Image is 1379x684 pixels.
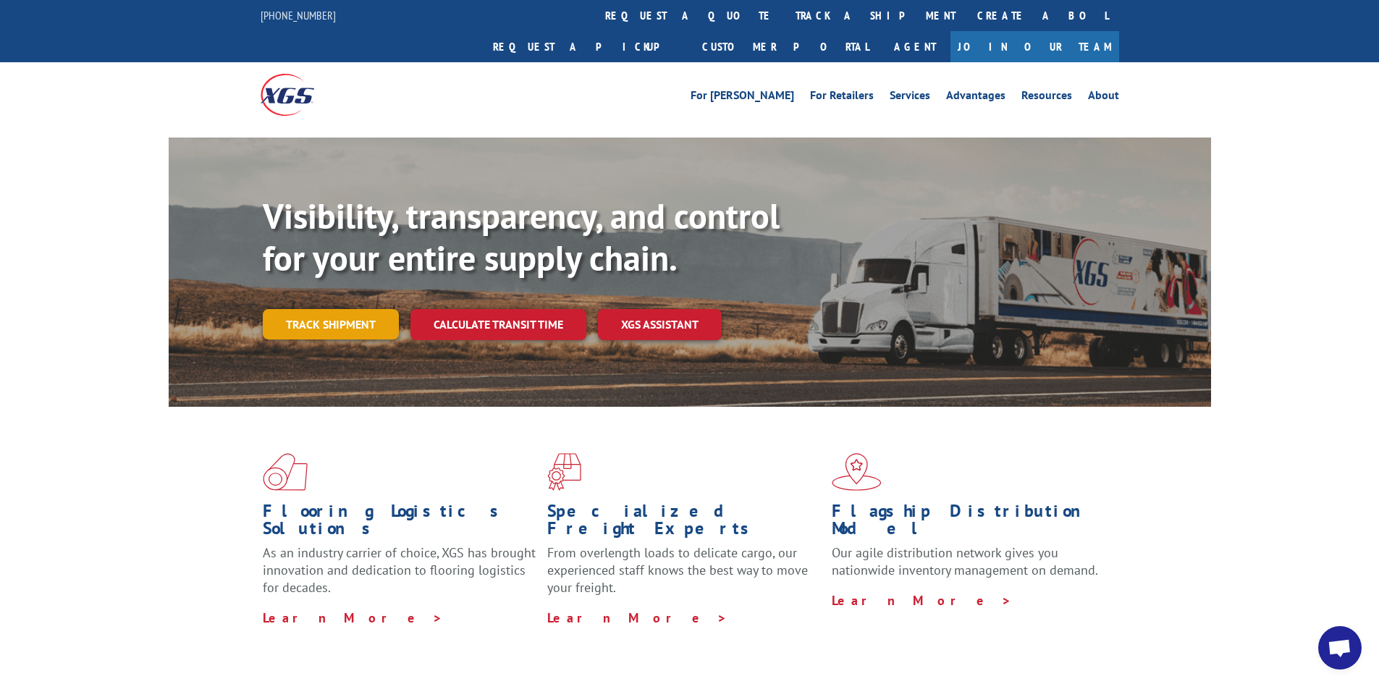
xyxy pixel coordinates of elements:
[810,90,874,106] a: For Retailers
[950,31,1119,62] a: Join Our Team
[482,31,691,62] a: Request a pickup
[832,453,882,491] img: xgs-icon-flagship-distribution-model-red
[263,609,443,626] a: Learn More >
[598,309,722,340] a: XGS ASSISTANT
[261,8,336,22] a: [PHONE_NUMBER]
[1021,90,1072,106] a: Resources
[1088,90,1119,106] a: About
[263,193,780,280] b: Visibility, transparency, and control for your entire supply chain.
[547,609,728,626] a: Learn More >
[263,309,399,339] a: Track shipment
[946,90,1005,106] a: Advantages
[547,544,821,609] p: From overlength loads to delicate cargo, our experienced staff knows the best way to move your fr...
[832,502,1105,544] h1: Flagship Distribution Model
[263,502,536,544] h1: Flooring Logistics Solutions
[1318,626,1362,670] div: Open chat
[691,90,794,106] a: For [PERSON_NAME]
[410,309,586,340] a: Calculate transit time
[263,453,308,491] img: xgs-icon-total-supply-chain-intelligence-red
[880,31,950,62] a: Agent
[547,453,581,491] img: xgs-icon-focused-on-flooring-red
[691,31,880,62] a: Customer Portal
[547,502,821,544] h1: Specialized Freight Experts
[890,90,930,106] a: Services
[263,544,536,596] span: As an industry carrier of choice, XGS has brought innovation and dedication to flooring logistics...
[832,544,1098,578] span: Our agile distribution network gives you nationwide inventory management on demand.
[832,592,1012,609] a: Learn More >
